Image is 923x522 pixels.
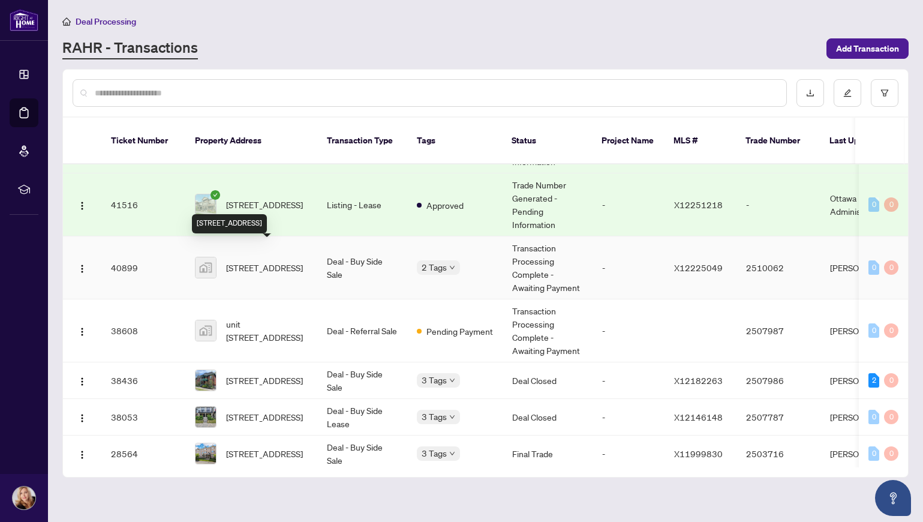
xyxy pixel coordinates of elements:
span: X11999830 [674,448,723,459]
span: [STREET_ADDRESS] [226,374,303,387]
td: Deal - Buy Side Lease [317,399,407,436]
span: [STREET_ADDRESS] [226,261,303,274]
img: Logo [77,264,87,274]
button: Logo [73,444,92,463]
img: Logo [77,450,87,460]
span: [STREET_ADDRESS] [226,410,303,424]
img: thumbnail-img [196,320,216,341]
img: Profile Icon [13,487,35,509]
span: X12182263 [674,375,723,386]
button: Open asap [875,480,911,516]
button: Add Transaction [826,38,909,59]
th: Ticket Number [101,118,185,164]
div: 0 [884,260,898,275]
td: Deal - Buy Side Sale [317,362,407,399]
td: Deal Closed [503,399,593,436]
div: 0 [884,197,898,212]
img: thumbnail-img [196,370,216,391]
span: Pending Payment [426,325,493,338]
td: - [593,299,665,362]
span: [STREET_ADDRESS] [226,198,303,211]
td: - [593,436,665,472]
button: Logo [73,195,92,214]
img: thumbnail-img [196,407,216,427]
img: thumbnail-img [196,443,216,464]
td: 38608 [101,299,185,362]
div: 0 [868,410,879,424]
td: Deal - Referral Sale [317,299,407,362]
th: Tags [407,118,502,164]
div: 0 [868,323,879,338]
span: download [806,89,814,97]
img: Logo [77,377,87,386]
div: 0 [884,323,898,338]
td: - [736,173,820,236]
td: 2507987 [736,299,820,362]
img: Logo [77,201,87,211]
div: 0 [868,197,879,212]
td: 2507787 [736,399,820,436]
th: MLS # [664,118,736,164]
th: Transaction Type [317,118,407,164]
td: Listing - Lease [317,173,407,236]
span: X12146148 [674,412,723,422]
button: edit [834,79,861,107]
div: 0 [884,410,898,424]
span: Deal Processing [76,16,136,27]
span: 2 Tags [422,260,447,274]
span: down [449,377,455,383]
td: 2510062 [736,236,820,299]
img: thumbnail-img [196,194,216,215]
span: X12225049 [674,262,723,273]
img: Logo [77,327,87,337]
td: - [593,173,665,236]
div: 2 [868,373,879,388]
td: Transaction Processing Complete - Awaiting Payment [503,299,593,362]
td: Final Trade [503,436,593,472]
td: [PERSON_NAME] [820,299,910,362]
span: unit [STREET_ADDRESS] [226,317,308,344]
td: Deal - Buy Side Sale [317,436,407,472]
img: Logo [77,413,87,423]
button: Logo [73,258,92,277]
td: [PERSON_NAME] [820,362,910,399]
a: RAHR - Transactions [62,38,198,59]
td: 41516 [101,173,185,236]
span: Add Transaction [836,39,899,58]
div: 0 [884,373,898,388]
span: Approved [426,199,464,212]
img: logo [10,9,38,31]
span: down [449,414,455,420]
td: Ottawa Administrator [820,173,910,236]
td: - [593,362,665,399]
div: [STREET_ADDRESS] [192,214,267,233]
span: 3 Tags [422,446,447,460]
td: 2507986 [736,362,820,399]
th: Project Name [592,118,664,164]
span: 3 Tags [422,410,447,424]
td: Transaction Processing Complete - Awaiting Payment [503,236,593,299]
td: Trade Number Generated - Pending Information [503,173,593,236]
th: Status [502,118,592,164]
div: 0 [884,446,898,461]
span: edit [843,89,852,97]
span: 3 Tags [422,373,447,387]
span: home [62,17,71,26]
td: 2503716 [736,436,820,472]
button: Logo [73,371,92,390]
span: filter [880,89,889,97]
td: - [593,236,665,299]
td: Deal - Buy Side Sale [317,236,407,299]
td: [PERSON_NAME] [820,399,910,436]
td: 38436 [101,362,185,399]
span: down [449,451,455,457]
th: Trade Number [736,118,820,164]
td: 38053 [101,399,185,436]
button: filter [871,79,898,107]
div: 0 [868,446,879,461]
td: 28564 [101,436,185,472]
img: thumbnail-img [196,257,216,278]
th: Property Address [185,118,317,164]
button: Logo [73,407,92,427]
span: [STREET_ADDRESS] [226,447,303,460]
